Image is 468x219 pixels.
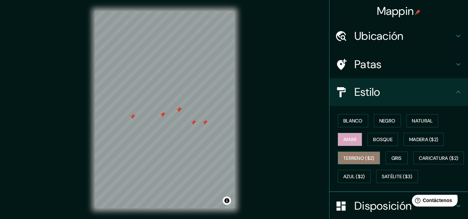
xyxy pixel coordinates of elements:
button: Bosque [368,133,398,146]
font: Natural [412,118,433,124]
button: Natural [406,114,438,127]
font: Terreno ($2) [343,155,374,161]
button: Amar [338,133,362,146]
div: Estilo [329,78,468,106]
button: Blanco [338,114,368,127]
font: Azul ($2) [343,174,365,180]
font: Madera ($2) [409,136,438,143]
font: Disposición [354,199,412,213]
button: Gris [386,152,408,165]
div: Ubicación [329,22,468,50]
font: Amar [343,136,356,143]
font: Mappin [377,4,414,18]
font: Negro [379,118,396,124]
button: Satélite ($3) [376,170,418,183]
font: Satélite ($3) [382,174,413,180]
button: Madera ($2) [404,133,444,146]
font: Gris [391,155,402,161]
font: Bosque [373,136,392,143]
button: Azul ($2) [338,170,371,183]
button: Activar o desactivar atribución [223,197,231,205]
button: Negro [374,114,401,127]
iframe: Lanzador de widgets de ayuda [406,192,460,211]
font: Patas [354,57,382,72]
font: Ubicación [354,29,404,43]
canvas: Mapa [95,11,235,208]
button: Caricatura ($2) [413,152,464,165]
font: Blanco [343,118,363,124]
div: Patas [329,51,468,78]
font: Estilo [354,85,380,99]
img: pin-icon.png [415,9,421,15]
button: Terreno ($2) [338,152,380,165]
font: Caricatura ($2) [419,155,459,161]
